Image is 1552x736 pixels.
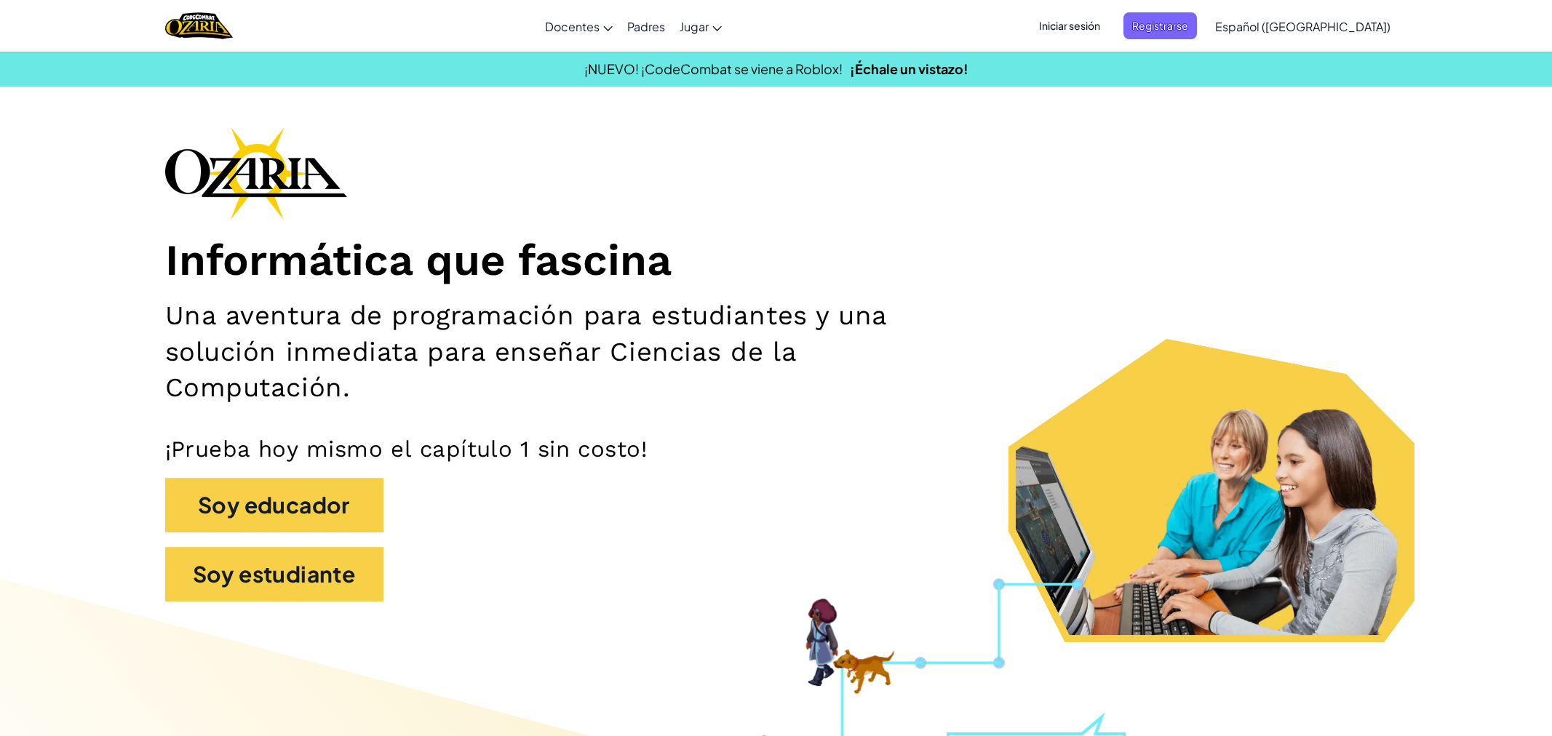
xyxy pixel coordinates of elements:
span: Español ([GEOGRAPHIC_DATA]) [1215,19,1390,34]
button: Registrarse [1123,12,1197,39]
img: Home [165,11,233,41]
p: ¡Prueba hoy mismo el capítulo 1 sin costo! [165,435,1388,463]
a: Padres [620,7,672,46]
button: Soy educador [165,478,383,532]
h1: Informática que fascina [165,234,1388,287]
img: Ozaria branding logo [165,127,347,220]
a: Jugar [672,7,729,46]
a: Español ([GEOGRAPHIC_DATA]) [1208,7,1398,46]
span: Docentes [545,19,600,34]
button: Iniciar sesión [1030,12,1109,39]
a: ¡Échale un vistazo! [850,60,968,77]
span: ¡NUEVO! ¡CodeCombat se viene a Roblox! [584,60,843,77]
button: Soy estudiante [165,547,383,601]
a: Ozaria by CodeCombat logo [165,11,233,41]
a: Docentes [538,7,620,46]
span: Jugar [680,19,709,34]
h2: Una aventura de programación para estudiantes y una solución inmediata para enseñar Ciencias de l... [165,297,984,405]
